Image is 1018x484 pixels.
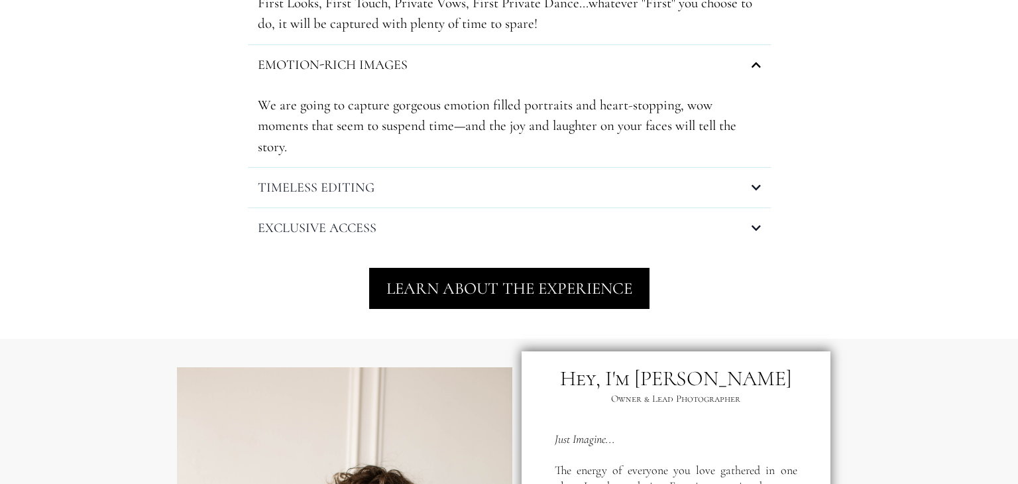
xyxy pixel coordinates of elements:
[555,432,570,446] em: Just
[573,432,615,446] em: Imagine...
[258,95,761,158] p: We are going to capture gorgeous emotion filled portraits and heart-stopping, wow moments that se...
[386,278,632,298] span: LEARN ABOUT THE EXPERIENCE
[369,268,650,309] a: LEARN ABOUT THE EXPERIENCE
[555,365,797,393] p: Hey, I'm [PERSON_NAME]
[258,55,408,75] h4: EMOTION-RICH IMAGES
[258,178,374,198] h4: TIMELESS EDITING
[555,393,797,406] p: Owner & Lead Photographer
[258,218,376,238] h4: EXCLUSIVE ACCESS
